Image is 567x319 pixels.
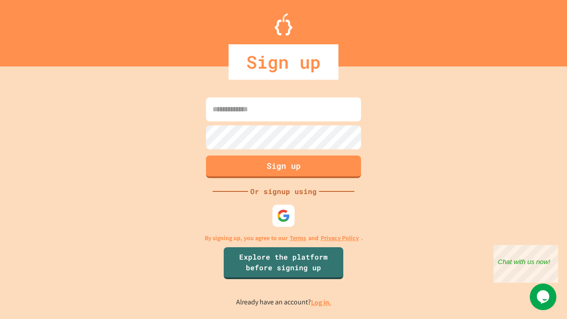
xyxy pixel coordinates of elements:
[248,186,319,197] div: Or signup using
[277,209,290,222] img: google-icon.svg
[493,245,558,283] iframe: chat widget
[290,233,306,243] a: Terms
[321,233,359,243] a: Privacy Policy
[530,284,558,310] iframe: chat widget
[206,156,361,178] button: Sign up
[275,13,292,35] img: Logo.svg
[236,297,331,308] p: Already have an account?
[311,298,331,307] a: Log in.
[224,247,343,279] a: Explore the platform before signing up
[229,44,338,80] div: Sign up
[205,233,363,243] p: By signing up, you agree to our and .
